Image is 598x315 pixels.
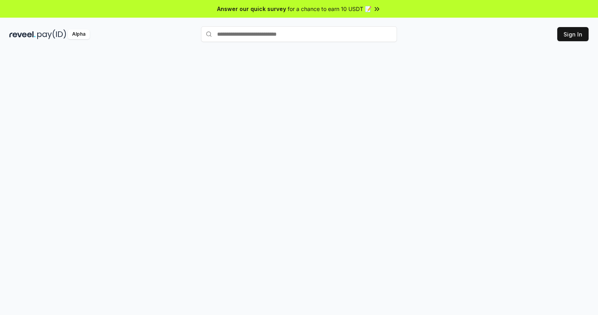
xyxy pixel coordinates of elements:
img: reveel_dark [9,29,36,39]
img: pay_id [37,29,66,39]
span: for a chance to earn 10 USDT 📝 [288,5,371,13]
span: Answer our quick survey [217,5,286,13]
button: Sign In [557,27,589,41]
div: Alpha [68,29,90,39]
